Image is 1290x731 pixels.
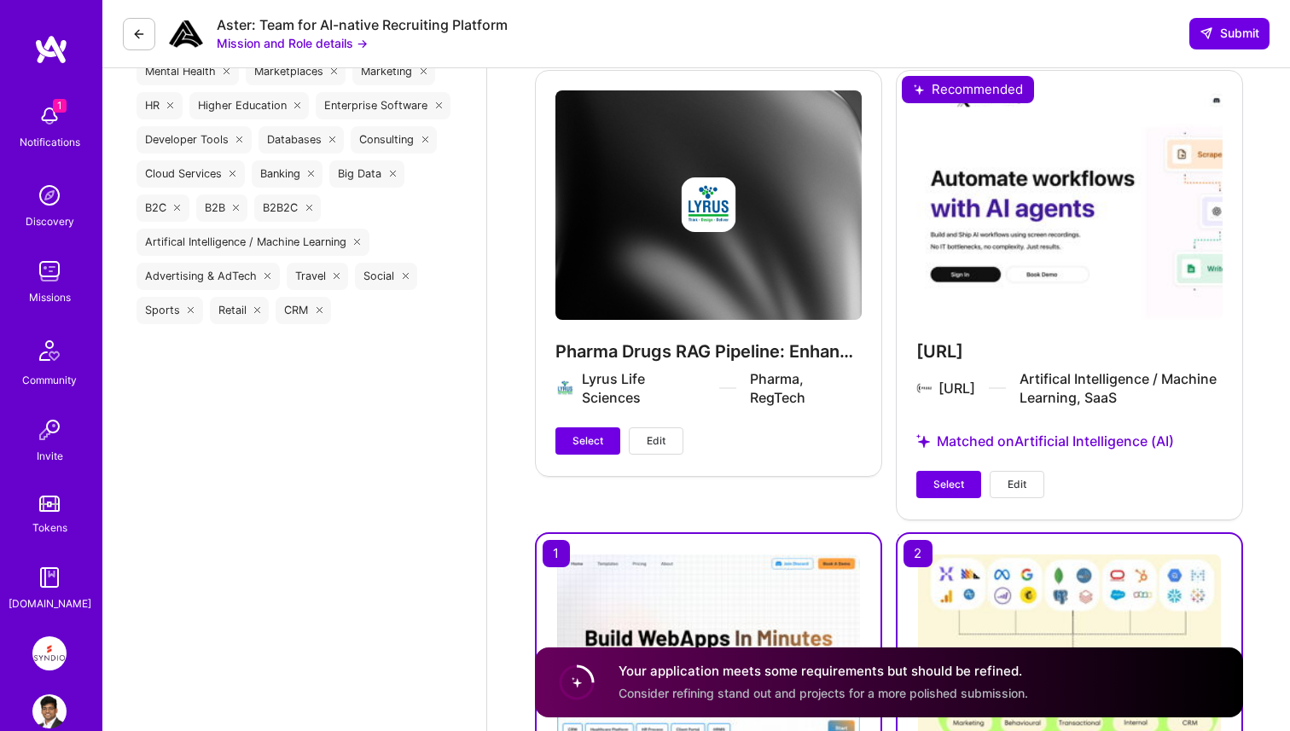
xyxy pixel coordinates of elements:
[196,194,248,222] div: B2B
[619,686,1028,700] span: Consider refining stand out and projects for a more polished submission.
[331,68,338,75] i: icon Close
[22,371,77,389] div: Community
[1008,477,1026,492] span: Edit
[308,171,315,177] i: icon Close
[264,273,271,280] i: icon Close
[137,263,280,290] div: Advertising & AdTech
[1200,26,1213,40] i: icon SendLight
[53,99,67,113] span: 1
[352,58,435,85] div: Marketing
[29,330,70,371] img: Community
[572,433,603,449] span: Select
[32,178,67,212] img: discovery
[137,297,203,324] div: Sports
[137,160,245,188] div: Cloud Services
[355,263,417,290] div: Social
[167,102,174,109] i: icon Close
[334,273,340,280] i: icon Close
[188,307,195,314] i: icon Close
[233,205,240,212] i: icon Close
[252,160,323,188] div: Banking
[354,239,361,246] i: icon Close
[169,17,203,51] img: Company Logo
[435,102,442,109] i: icon Close
[39,496,60,512] img: tokens
[276,297,331,324] div: CRM
[305,205,312,212] i: icon Close
[254,307,261,314] i: icon Close
[26,212,74,230] div: Discovery
[37,447,63,465] div: Invite
[259,126,345,154] div: Databases
[420,68,427,75] i: icon Close
[329,160,404,188] div: Big Data
[389,171,396,177] i: icon Close
[246,58,346,85] div: Marketplaces
[555,427,620,455] button: Select
[224,68,230,75] i: icon Close
[174,205,181,212] i: icon Close
[294,102,301,109] i: icon Close
[32,413,67,447] img: Invite
[29,288,71,306] div: Missions
[916,471,981,498] button: Select
[351,126,437,154] div: Consulting
[1189,18,1270,49] button: Submit
[20,133,80,151] div: Notifications
[132,27,146,41] i: icon LeftArrowDark
[287,263,349,290] div: Travel
[619,663,1028,681] h4: Your application meets some requirements but should be refined.
[990,471,1044,498] button: Edit
[316,307,322,314] i: icon Close
[32,560,67,595] img: guide book
[402,273,409,280] i: icon Close
[629,427,683,455] button: Edit
[137,126,252,154] div: Developer Tools
[230,171,236,177] i: icon Close
[217,34,368,52] button: Mission and Role details →
[32,254,67,288] img: teamwork
[421,136,428,143] i: icon Close
[32,694,67,728] img: User Avatar
[34,34,68,65] img: logo
[210,297,270,324] div: Retail
[236,136,243,143] i: icon Close
[28,636,71,670] a: Syndio: Transformation Engine Modernization
[32,99,67,133] img: bell
[9,595,91,612] div: [DOMAIN_NAME]
[137,229,369,256] div: Artifical Intelligence / Machine Learning
[316,92,450,119] div: Enterprise Software
[217,16,508,34] div: Aster: Team for AI-native Recruiting Platform
[189,92,310,119] div: Higher Education
[32,636,67,670] img: Syndio: Transformation Engine Modernization
[647,433,665,449] span: Edit
[254,194,321,222] div: B2B2C
[137,58,239,85] div: Mental Health
[1200,25,1259,42] span: Submit
[329,136,336,143] i: icon Close
[28,694,71,728] a: User Avatar
[32,519,67,537] div: Tokens
[137,194,189,222] div: B2C
[137,92,183,119] div: HR
[933,477,964,492] span: Select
